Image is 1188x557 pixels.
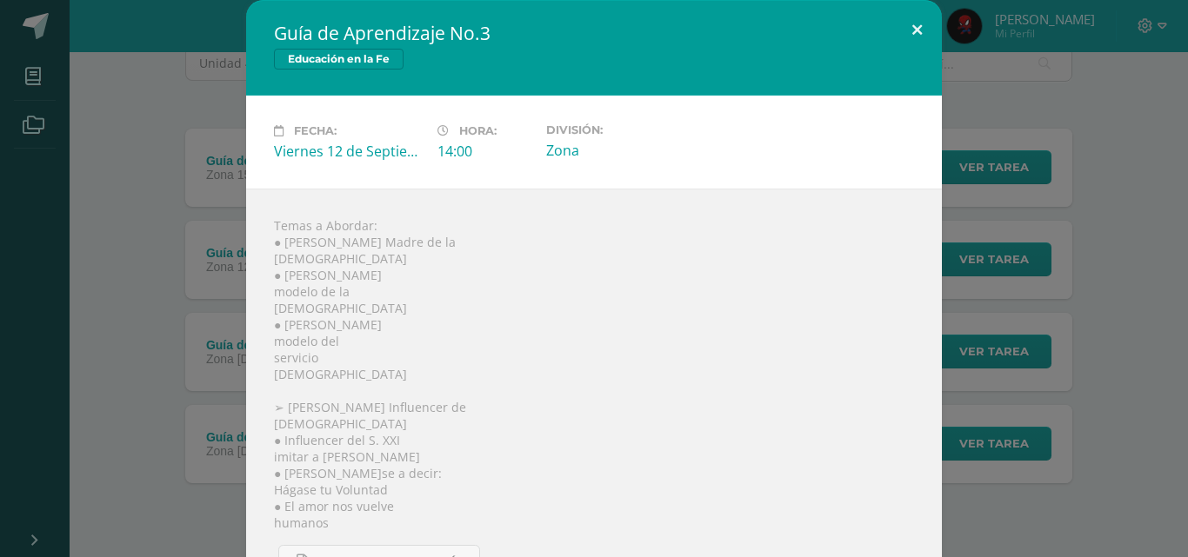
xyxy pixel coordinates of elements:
span: Hora: [459,124,497,137]
span: Fecha: [294,124,337,137]
span: Educación en la Fe [274,49,404,70]
div: Viernes 12 de Septiembre [274,142,424,161]
div: Zona [546,141,696,160]
label: División: [546,123,696,136]
h2: Guía de Aprendizaje No.3 [274,21,914,45]
div: 14:00 [437,142,532,161]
